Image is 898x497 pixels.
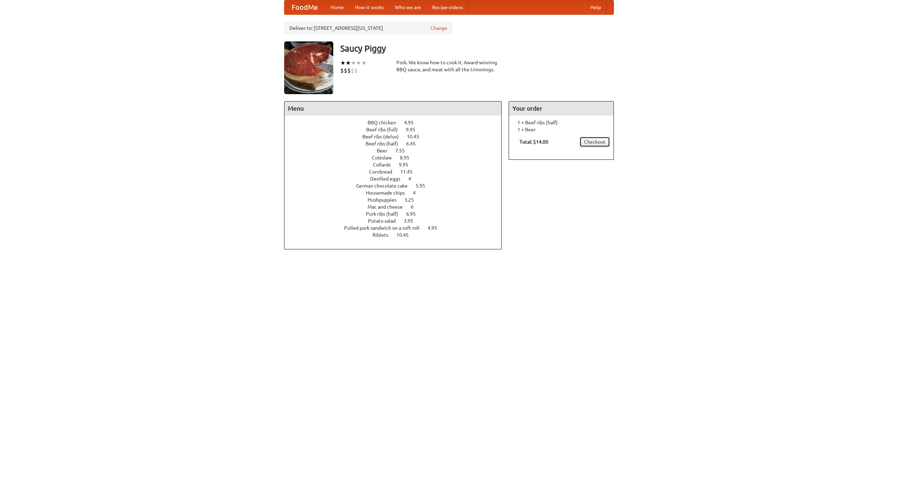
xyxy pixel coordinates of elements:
span: Coleslaw [372,155,399,161]
span: 6 [411,204,421,210]
span: Housemade chips [366,190,412,196]
a: Housemade chips 4 [366,190,429,196]
span: 6.95 [406,211,423,217]
span: 4.95 [404,120,421,125]
span: 5.95 [416,183,432,189]
a: Recipe videos [427,0,469,14]
span: Pulled pork sandwich on a soft roll [344,225,427,231]
li: ★ [361,59,367,67]
div: Deliver to: [STREET_ADDRESS][US_STATE] [284,22,453,34]
a: Home [325,0,349,14]
h4: Menu [284,102,501,116]
span: Mac and cheese [368,204,410,210]
li: ★ [356,59,361,67]
span: 7.55 [395,148,412,153]
a: Mac and cheese 6 [368,204,427,210]
h3: Saucy Piggy [340,41,614,55]
span: Riblets [373,232,395,238]
a: Beer 7.55 [377,148,418,153]
span: 3.95 [404,218,420,224]
li: $ [351,67,354,74]
span: 6.45 [406,141,423,146]
span: Beef ribs (delux) [362,134,406,139]
a: Pork ribs (half) 6.95 [366,211,429,217]
li: ★ [340,59,346,67]
li: 1 × Beer [512,126,610,133]
a: BBQ chicken 4.95 [368,120,427,125]
li: 1 × Beef ribs (half) [512,119,610,126]
span: 4 [413,190,423,196]
li: ★ [346,59,351,67]
span: Beef ribs (full) [366,127,405,132]
span: 8.95 [400,155,416,161]
span: 10.45 [407,134,426,139]
li: ★ [351,59,356,67]
span: 9.95 [399,162,415,168]
li: $ [347,67,351,74]
a: Beef ribs (full) 9.95 [366,127,428,132]
span: Beer [377,148,394,153]
span: 10.45 [396,232,416,238]
span: Beef ribs (half) [366,141,405,146]
h4: Your order [509,102,614,116]
a: Hushpuppies 3.25 [368,197,427,203]
li: $ [340,67,344,74]
a: Riblets 10.45 [373,232,422,238]
a: FoodMe [284,0,325,14]
span: Collards [373,162,398,168]
a: Help [585,0,607,14]
b: Total: $14.00 [520,139,548,145]
span: Devilled eggs [370,176,407,182]
a: Change [430,25,447,32]
a: Checkout [579,137,610,147]
a: Who we are [389,0,427,14]
div: Pork. We know how to cook it. Award-winning BBQ sauce, and meat with all the trimmings. [396,59,502,73]
a: Potato salad 3.95 [368,218,426,224]
span: 4.95 [428,225,444,231]
a: Devilled eggs 4 [370,176,424,182]
a: Pulled pork sandwich on a soft roll 4.95 [344,225,450,231]
a: How it works [349,0,389,14]
span: Cornbread [369,169,399,175]
span: Potato salad [368,218,403,224]
a: German chocolate cake 5.95 [356,183,438,189]
span: BBQ chicken [368,120,403,125]
li: $ [344,67,347,74]
span: German chocolate cake [356,183,415,189]
img: angular.jpg [284,41,333,94]
span: 9.95 [406,127,422,132]
a: Beef ribs (half) 6.45 [366,141,429,146]
span: 11.45 [400,169,420,175]
span: 4 [408,176,418,182]
a: Cornbread 11.45 [369,169,425,175]
a: Beef ribs (delux) 10.45 [362,134,432,139]
span: 3.25 [404,197,421,203]
span: Hushpuppies [368,197,403,203]
li: $ [354,67,358,74]
a: Coleslaw 8.95 [372,155,422,161]
span: Pork ribs (half) [366,211,405,217]
a: Collards 9.95 [373,162,421,168]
